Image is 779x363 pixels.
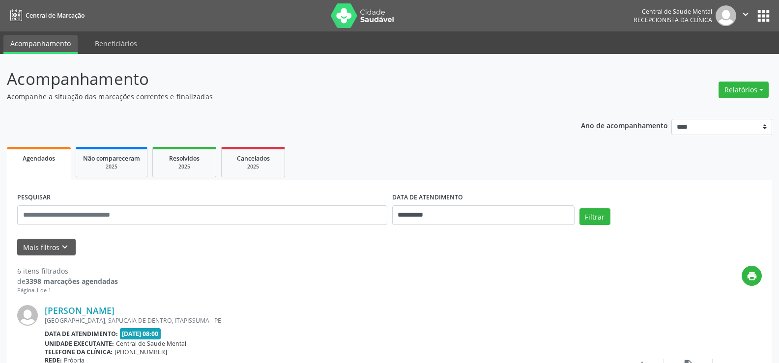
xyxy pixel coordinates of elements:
div: 6 itens filtrados [17,266,118,276]
span: Agendados [23,154,55,163]
div: de [17,276,118,286]
button: print [742,266,762,286]
label: PESQUISAR [17,190,51,205]
div: 2025 [229,163,278,170]
a: Beneficiários [88,35,144,52]
div: 2025 [160,163,209,170]
a: Acompanhamento [3,35,78,54]
span: [DATE] 08:00 [120,328,161,339]
img: img [716,5,736,26]
span: Central de Marcação [26,11,85,20]
button: Relatórios [719,82,769,98]
i: print [747,271,757,281]
a: [PERSON_NAME] [45,305,115,316]
button: Mais filtroskeyboard_arrow_down [17,239,76,256]
span: Não compareceram [83,154,140,163]
button: Filtrar [579,208,610,225]
img: img [17,305,38,326]
div: Central de Saude Mental [634,7,712,16]
b: Telefone da clínica: [45,348,113,356]
p: Acompanhamento [7,67,543,91]
div: Página 1 de 1 [17,286,118,295]
b: Data de atendimento: [45,330,118,338]
span: Central de Saude Mental [116,339,186,348]
button: apps [755,7,772,25]
button:  [736,5,755,26]
p: Ano de acompanhamento [581,119,668,131]
span: [PHONE_NUMBER] [115,348,167,356]
label: DATA DE ATENDIMENTO [392,190,463,205]
p: Acompanhe a situação das marcações correntes e finalizadas [7,91,543,102]
b: Unidade executante: [45,339,114,348]
span: Resolvidos [169,154,200,163]
div: 2025 [83,163,140,170]
strong: 3398 marcações agendadas [26,277,118,286]
i: keyboard_arrow_down [59,242,70,252]
span: Cancelados [237,154,270,163]
i:  [740,9,751,20]
span: Recepcionista da clínica [634,16,712,24]
div: [GEOGRAPHIC_DATA], SAPUCAIA DE DENTRO, ITAPISSUMA - PE [45,316,614,325]
a: Central de Marcação [7,7,85,24]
